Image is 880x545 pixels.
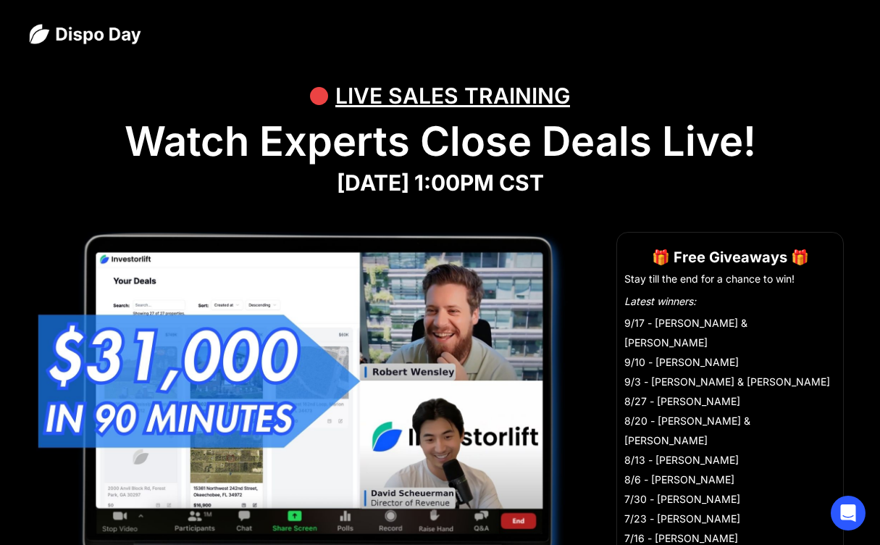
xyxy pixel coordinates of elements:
li: Stay till the end for a chance to win! [624,272,836,286]
em: Latest winners: [624,295,696,307]
strong: 🎁 Free Giveaways 🎁 [652,249,809,266]
h1: Watch Experts Close Deals Live! [29,117,851,166]
div: LIVE SALES TRAINING [335,74,570,117]
div: Open Intercom Messenger [831,496,866,531]
strong: [DATE] 1:00PM CST [337,170,544,196]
